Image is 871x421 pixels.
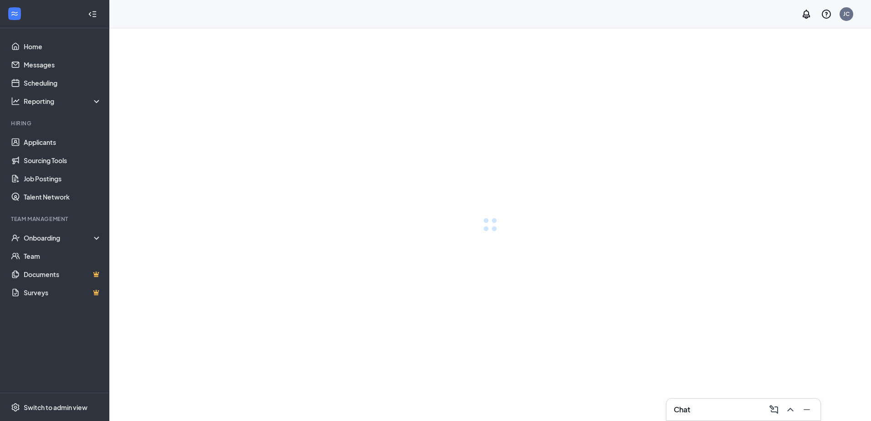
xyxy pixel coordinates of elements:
[88,10,97,19] svg: Collapse
[11,97,20,106] svg: Analysis
[11,119,100,127] div: Hiring
[24,247,102,265] a: Team
[821,9,832,20] svg: QuestionInfo
[674,405,690,415] h3: Chat
[801,404,812,415] svg: Minimize
[24,37,102,56] a: Home
[24,97,102,106] div: Reporting
[24,188,102,206] a: Talent Network
[801,9,812,20] svg: Notifications
[785,404,796,415] svg: ChevronUp
[24,74,102,92] a: Scheduling
[24,56,102,74] a: Messages
[782,402,797,417] button: ChevronUp
[11,233,20,242] svg: UserCheck
[24,133,102,151] a: Applicants
[766,402,780,417] button: ComposeMessage
[24,403,87,412] div: Switch to admin view
[799,402,813,417] button: Minimize
[24,233,102,242] div: Onboarding
[24,283,102,302] a: SurveysCrown
[24,265,102,283] a: DocumentsCrown
[24,151,102,169] a: Sourcing Tools
[11,403,20,412] svg: Settings
[843,10,850,18] div: JC
[11,215,100,223] div: Team Management
[769,404,779,415] svg: ComposeMessage
[10,9,19,18] svg: WorkstreamLogo
[24,169,102,188] a: Job Postings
